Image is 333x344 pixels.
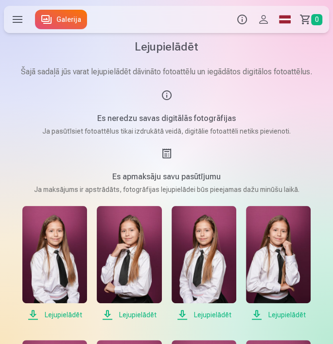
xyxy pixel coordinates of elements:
[4,171,329,183] h5: Es apmaksāju savu pasūtījumu
[172,206,236,321] a: Lejupielādēt
[97,309,161,321] span: Lejupielādēt
[4,39,329,54] h1: Lejupielādēt
[22,309,87,321] span: Lejupielādēt
[4,126,329,136] p: Ja pasūtīsiet fotoattēlus tikai izdrukātā veidā, digitālie fotoattēli netiks pievienoti.
[296,6,329,33] a: Grozs0
[246,206,311,321] a: Lejupielādēt
[274,6,296,33] a: Global
[35,10,87,29] a: Galerija
[97,206,161,321] a: Lejupielādēt
[4,185,329,194] p: Ja maksājums ir apstrādāts, fotogrāfijas lejupielādei būs pieejamas dažu minūšu laikā.
[22,206,87,321] a: Lejupielādēt
[311,14,322,25] span: 0
[4,66,329,78] p: Šajā sadaļā jūs varat lejupielādēt dāvināto fotoattēlu un iegādātos digitālos fotoattēlus.
[4,113,329,124] h5: Es neredzu savas digitālās fotogrāfijas
[246,309,311,321] span: Lejupielādēt
[172,309,236,321] span: Lejupielādēt
[253,6,274,33] button: Profils
[231,6,253,33] button: Info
